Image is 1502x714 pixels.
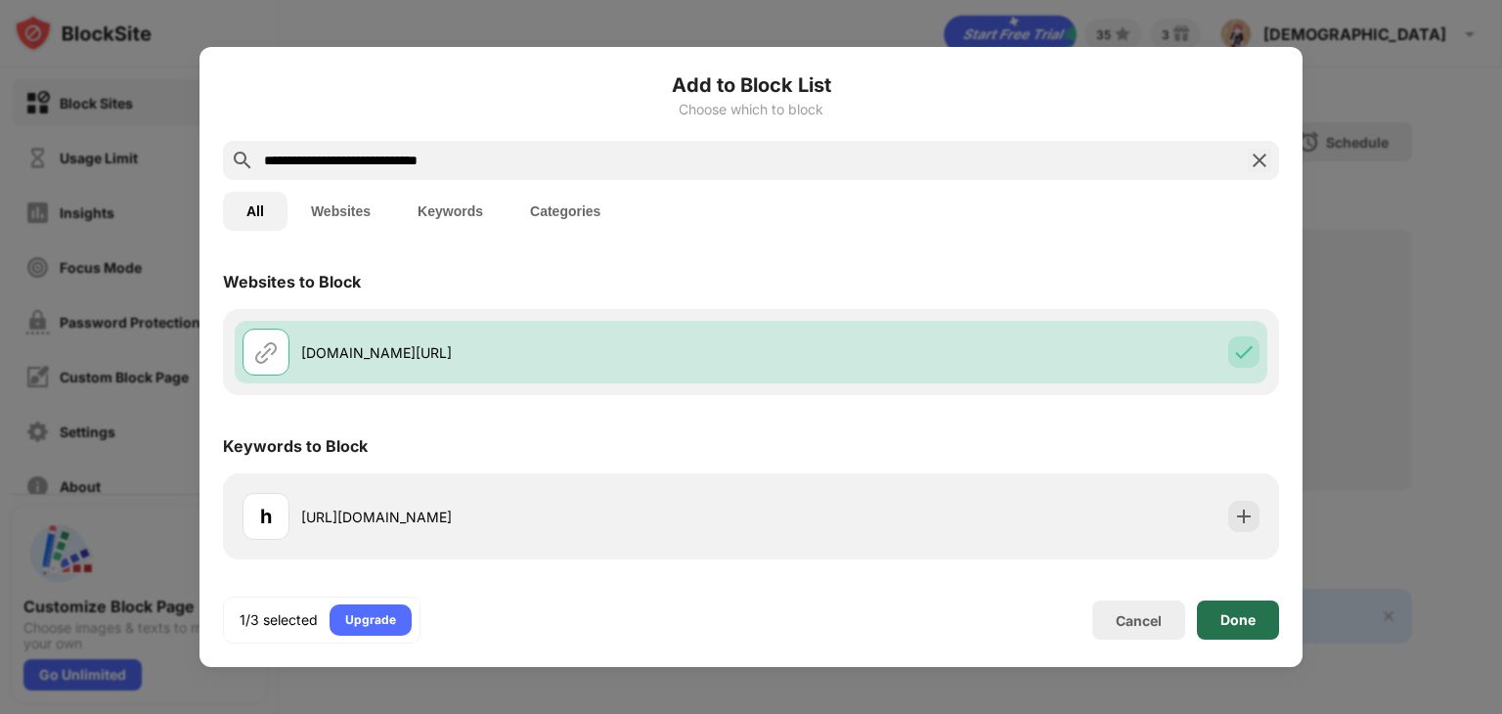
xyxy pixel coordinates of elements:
button: All [223,192,287,231]
div: Cancel [1116,612,1162,629]
img: search.svg [231,149,254,172]
div: Done [1220,612,1256,628]
h6: Add to Block List [223,70,1279,100]
div: Keywords to Block [223,436,368,456]
button: Keywords [394,192,507,231]
div: [DOMAIN_NAME][URL] [301,342,751,363]
button: Websites [287,192,394,231]
button: Categories [507,192,624,231]
img: url.svg [254,340,278,364]
div: Websites to Block [223,272,361,291]
div: Choose which to block [223,102,1279,117]
img: search-close [1248,149,1271,172]
div: [URL][DOMAIN_NAME] [301,507,751,527]
div: 1/3 selected [240,610,318,630]
div: Upgrade [345,610,396,630]
div: h [260,502,272,531]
